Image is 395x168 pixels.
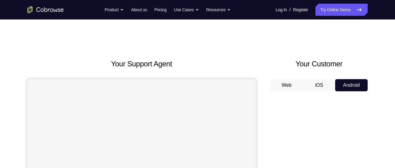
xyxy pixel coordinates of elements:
[105,4,124,16] button: Product
[276,4,287,16] a: Log In
[293,4,308,16] a: Register
[27,6,64,13] a: Go to the home page
[270,79,303,91] button: Web
[303,79,335,91] button: iOS
[315,4,368,16] a: Try Online Demo
[335,79,368,91] button: Android
[206,4,231,16] button: Resources
[289,6,290,13] span: /
[270,58,368,69] h2: Your Customer
[27,58,256,69] h2: Your Support Agent
[131,4,147,16] a: About us
[174,4,199,16] button: Use Cases
[154,4,167,16] a: Pricing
